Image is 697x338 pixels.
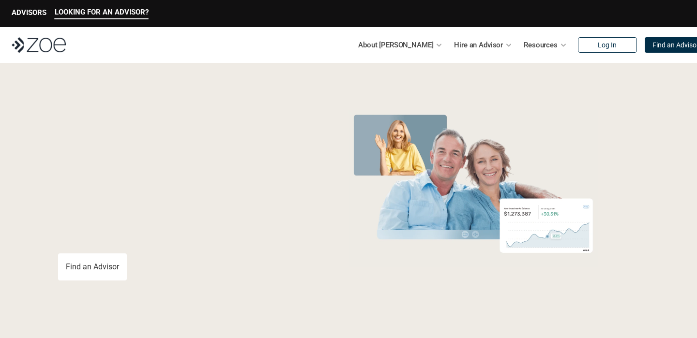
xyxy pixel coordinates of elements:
span: Grow Your Wealth [58,107,273,144]
a: Log In [578,37,637,53]
p: Find an Advisor [66,262,119,271]
p: You deserve an advisor you can trust. [PERSON_NAME], hire, and invest with vetted, fiduciary, fin... [58,219,308,242]
a: Find an Advisor [58,253,127,280]
p: About [PERSON_NAME] [358,38,433,52]
em: The information in the visuals above is for illustrative purposes only and does not represent an ... [339,273,607,279]
p: LOOKING FOR AN ADVISOR? [55,8,149,16]
p: Log In [598,41,617,49]
span: with a Financial Advisor [58,139,254,209]
p: Hire an Advisor [454,38,503,52]
p: Resources [524,38,558,52]
p: ADVISORS [12,8,46,17]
